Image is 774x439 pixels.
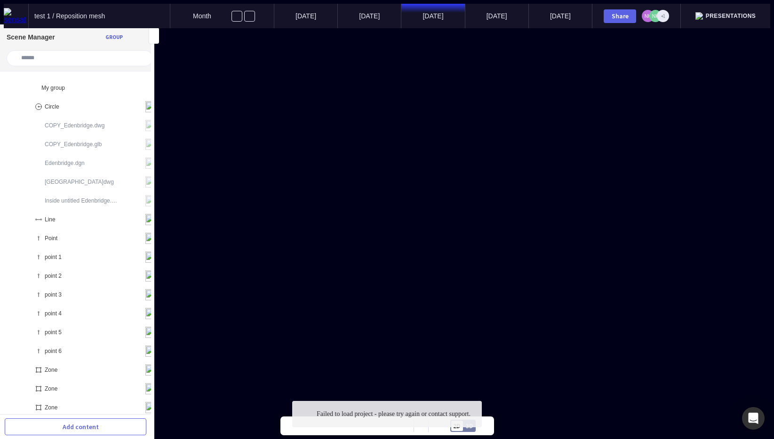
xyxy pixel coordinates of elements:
[337,4,401,28] mapp-timeline-period: [DATE]
[34,12,105,20] span: test 1 / Reposition mesh
[604,9,636,23] button: Share
[193,12,211,20] span: Month
[401,4,464,28] mapp-timeline-period: [DATE]
[4,8,28,24] img: sensat
[706,13,756,19] span: Presentations
[645,14,652,19] text: NK
[528,4,592,28] mapp-timeline-period: [DATE]
[317,408,471,420] div: Failed to load project - please try again or contact support.
[742,407,765,430] div: Open Intercom Messenger
[608,13,632,19] div: Share
[695,12,703,20] img: presentation.svg
[465,4,528,28] mapp-timeline-period: [DATE]
[274,4,337,28] mapp-timeline-period: [DATE]
[657,10,669,22] div: +1
[652,14,659,19] text: NK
